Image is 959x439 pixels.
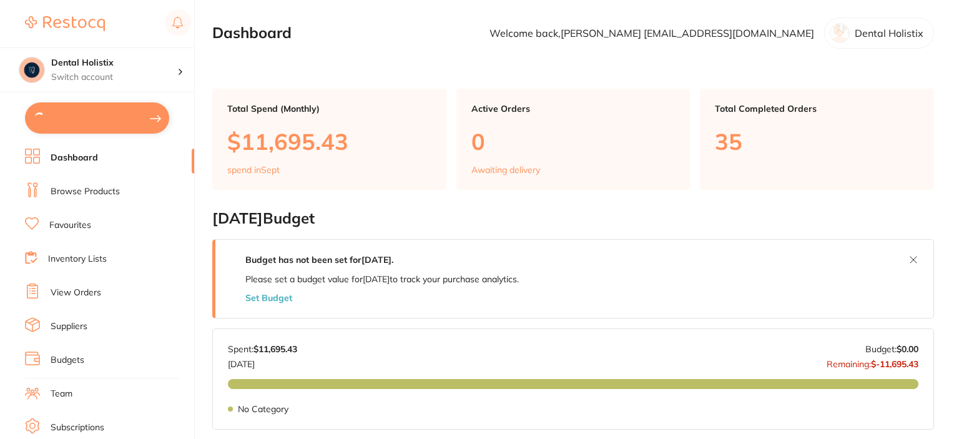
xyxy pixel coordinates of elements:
[19,57,44,82] img: Dental Holistix
[715,129,919,154] p: 35
[471,129,676,154] p: 0
[253,343,297,355] strong: $11,695.43
[897,343,918,355] strong: $0.00
[212,24,292,42] h2: Dashboard
[245,274,519,284] p: Please set a budget value for [DATE] to track your purchase analytics.
[51,185,120,198] a: Browse Products
[25,16,105,31] img: Restocq Logo
[227,165,280,175] p: spend in Sept
[51,422,104,434] a: Subscriptions
[855,27,923,39] p: Dental Holistix
[227,129,431,154] p: $11,695.43
[471,104,676,114] p: Active Orders
[51,287,101,299] a: View Orders
[827,354,918,369] p: Remaining:
[49,219,91,232] a: Favourites
[700,89,934,190] a: Total Completed Orders35
[238,404,288,414] p: No Category
[871,358,918,370] strong: $-11,695.43
[51,152,98,164] a: Dashboard
[48,253,107,265] a: Inventory Lists
[489,27,814,39] p: Welcome back, [PERSON_NAME] [EMAIL_ADDRESS][DOMAIN_NAME]
[51,71,177,84] p: Switch account
[51,354,84,367] a: Budgets
[228,344,297,354] p: Spent:
[227,104,431,114] p: Total Spend (Monthly)
[245,293,292,303] button: Set Budget
[228,354,297,369] p: [DATE]
[245,254,393,265] strong: Budget has not been set for [DATE] .
[865,344,918,354] p: Budget:
[51,320,87,333] a: Suppliers
[25,9,105,38] a: Restocq Logo
[456,89,691,190] a: Active Orders0Awaiting delivery
[212,89,446,190] a: Total Spend (Monthly)$11,695.43spend inSept
[471,165,540,175] p: Awaiting delivery
[212,210,934,227] h2: [DATE] Budget
[715,104,919,114] p: Total Completed Orders
[51,57,177,69] h4: Dental Holistix
[51,388,72,400] a: Team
